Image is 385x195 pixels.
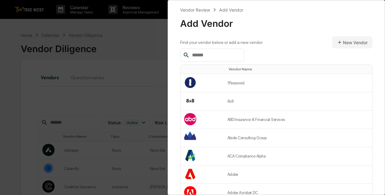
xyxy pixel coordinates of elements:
img: Vendor Logo [184,113,196,125]
img: Vendor Logo [184,131,196,144]
img: Vendor Logo [184,150,196,162]
div: Toggle SortBy [229,67,370,71]
td: ACA Compliance Alpha [224,147,372,165]
td: 1Password [224,74,372,92]
div: Add Vendor [219,7,243,12]
div: Add Vendor [180,13,373,29]
button: New Vendor [332,36,373,48]
td: 8x8 [224,92,372,111]
div: Vendor Review [180,7,210,12]
div: Toggle SortBy [185,67,221,71]
td: Abide Consulting Group [224,129,372,147]
img: Vendor Logo [184,168,196,180]
td: Adobe [224,165,372,184]
img: Vendor Logo [184,95,196,107]
div: Find your vendor below or add a new vendor. [180,40,263,45]
td: ABD Insurance & Financial Services [224,111,372,129]
img: Vendor Logo [184,76,196,89]
iframe: Open customer support [365,175,382,191]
